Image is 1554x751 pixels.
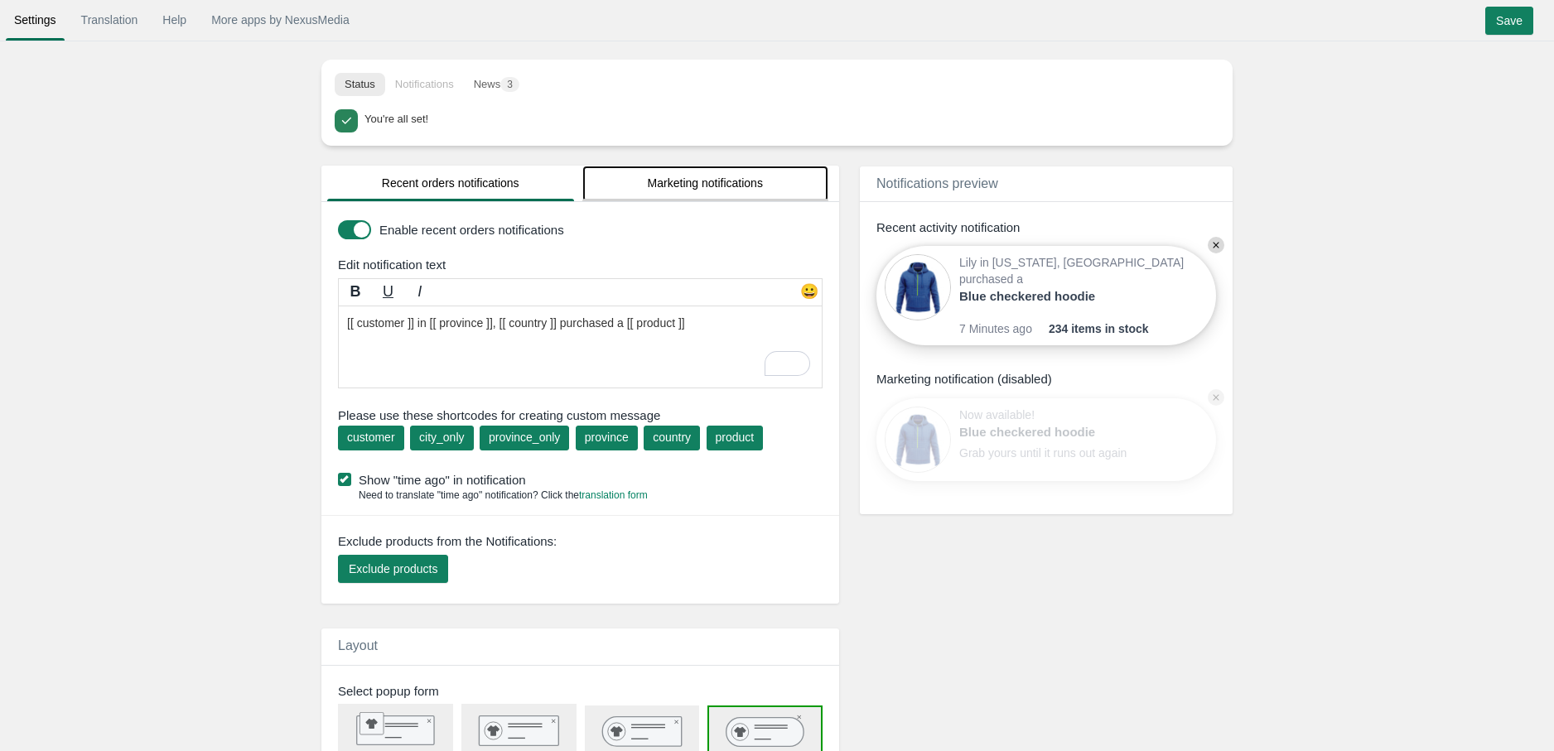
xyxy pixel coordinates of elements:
[419,429,464,445] div: city_only
[73,5,147,35] a: Translation
[326,682,843,700] div: Select popup form
[338,532,557,550] span: Exclude products from the Notifications:
[338,471,831,489] label: Show "time ago" in notification
[326,256,843,273] div: Edit notification text
[959,407,1133,473] div: Now available! Grab yours until it runs out again
[582,166,829,201] a: Marketing notifications
[350,283,361,300] b: B
[338,638,378,652] span: Layout
[338,306,823,388] textarea: To enrich screen reader interactions, please activate Accessibility in Grammarly extension settings
[876,176,998,190] span: Notifications preview
[1485,7,1533,35] input: Save
[489,429,560,445] div: province_only
[585,429,629,445] div: province
[885,407,951,473] img: 80x80_sample.jpg
[6,5,65,35] a: Settings
[203,5,358,35] a: More apps by NexusMedia
[959,423,1133,440] a: Blue checkered hoodie
[1049,320,1149,337] span: 234 items in stock
[959,320,1049,337] span: 7 Minutes ago
[338,407,823,424] span: Please use these shortcodes for creating custom message
[364,109,1214,128] div: You're all set!
[500,77,519,92] span: 3
[464,73,529,96] button: News3
[338,555,448,583] button: Exclude products
[885,254,951,320] img: 80x80_sample.jpg
[379,221,818,238] label: Enable recent orders notifications
[335,73,385,96] button: Status
[959,287,1133,305] a: Blue checkered hoodie
[327,166,574,201] a: Recent orders notifications
[579,489,648,501] a: translation form
[154,5,195,35] a: Help
[383,283,393,300] u: U
[716,429,755,445] div: product
[653,429,691,445] div: country
[876,219,1216,236] div: Recent activity notification
[338,489,648,503] div: Need to translate "time ago" notification? Click the
[347,429,395,445] div: customer
[959,254,1191,320] div: Lily in [US_STATE], [GEOGRAPHIC_DATA] purchased a
[797,282,822,306] div: 😀
[349,562,437,575] span: Exclude products
[417,283,422,300] i: I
